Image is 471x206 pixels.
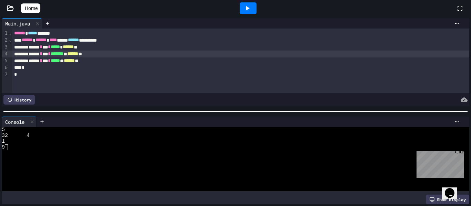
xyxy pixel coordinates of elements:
[2,144,5,150] span: 9
[2,117,37,127] div: Console
[442,178,464,199] iframe: chat widget
[9,30,12,36] span: Fold line
[25,5,38,12] span: Home
[2,18,42,29] div: Main.java
[2,44,9,51] div: 3
[2,133,30,139] span: 32 4
[3,3,48,44] div: Chat with us now!Close
[2,57,9,64] div: 5
[2,64,9,71] div: 6
[2,127,5,133] span: 5
[3,95,35,105] div: History
[2,51,9,57] div: 4
[426,195,469,204] div: Show display
[2,118,28,126] div: Console
[2,20,33,27] div: Main.java
[9,37,12,43] span: Fold line
[2,30,9,37] div: 1
[2,139,5,144] span: 1
[21,3,40,13] a: Home
[2,71,9,78] div: 7
[2,37,9,44] div: 2
[414,149,464,178] iframe: chat widget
